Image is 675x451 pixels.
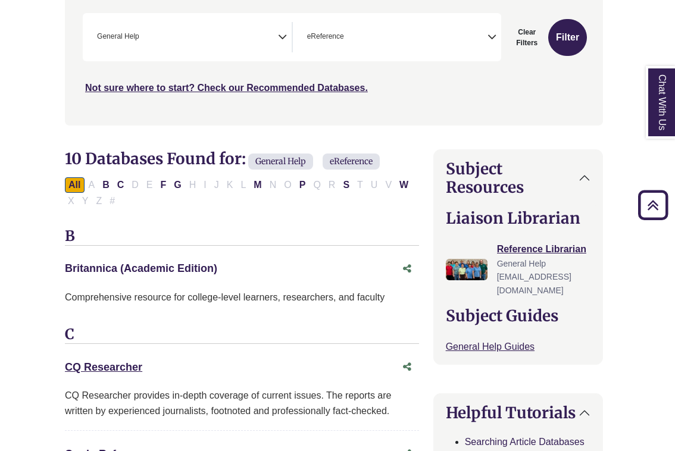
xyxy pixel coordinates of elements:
button: All [65,177,84,193]
p: Comprehensive resource for college-level learners, researchers, and faculty [65,290,419,305]
img: Reference Librarian [446,259,487,280]
button: Filter Results G [170,177,185,193]
li: eReference [302,31,344,42]
textarea: Search [142,33,147,43]
a: Not sure where to start? Check our Recommended Databases. [85,83,368,93]
h2: Liaison Librarian [446,209,590,227]
a: CQ Researcher [65,361,142,373]
a: Britannica (Academic Edition) [65,262,217,274]
button: Filter Results S [339,177,353,193]
button: Filter Results F [157,177,170,193]
h2: Subject Guides [446,306,590,325]
button: Share this database [395,258,419,280]
button: Clear Filters [508,19,545,56]
a: General Help Guides [446,342,535,352]
span: [EMAIL_ADDRESS][DOMAIN_NAME] [497,272,571,295]
button: Filter Results C [114,177,128,193]
span: eReference [323,154,380,170]
button: Helpful Tutorials [434,394,602,431]
button: Share this database [395,356,419,378]
h3: C [65,326,419,344]
div: CQ Researcher provides in-depth coverage of current issues. The reports are written by experience... [65,388,419,418]
button: Filter Results P [296,177,310,193]
button: Filter Results B [99,177,113,193]
li: General Help [92,31,139,42]
button: Subject Resources [434,150,602,206]
span: General Help [248,154,313,170]
textarea: Search [346,33,352,43]
button: Submit for Search Results [548,19,587,56]
button: Filter Results M [250,177,265,193]
span: eReference [307,31,344,42]
button: Filter Results W [396,177,412,193]
a: Back to Top [634,197,672,213]
div: Alpha-list to filter by first letter of database name [65,179,413,205]
span: General Help [497,259,546,268]
span: 10 Databases Found for: [65,149,246,168]
h3: B [65,228,419,246]
span: General Help [97,31,139,42]
a: Reference Librarian [497,244,586,254]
